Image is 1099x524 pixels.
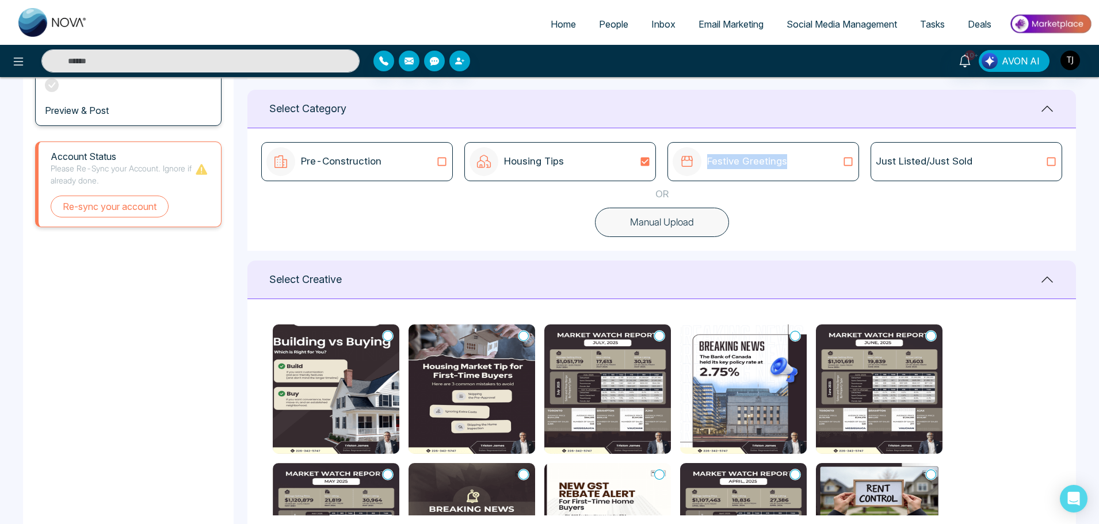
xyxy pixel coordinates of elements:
h1: Account Status [51,151,194,162]
img: Buying your first home Dont make these rookie mistakes (40).png [409,324,535,454]
img: Bank of Canada Interest Rate Held Steady (39).png [680,324,807,454]
img: June Market Report (57).png [816,324,942,454]
img: Nova CRM Logo [18,8,87,37]
span: 10+ [965,50,975,60]
a: Social Media Management [775,13,909,35]
p: OR [655,187,669,202]
h1: Select Creative [269,273,342,286]
p: Please Re-Sync your Account. Ignore if already done. [51,162,194,186]
button: AVON AI [979,50,1050,72]
img: Market-place.gif [1009,11,1092,37]
h1: Select Category [269,102,346,115]
p: Just Listed/Just Sold [876,154,972,169]
p: Pre-Construction [301,154,381,169]
span: Tasks [920,18,945,30]
a: Tasks [909,13,956,35]
img: Lead Flow [982,53,998,69]
h3: Preview & Post [45,105,109,116]
span: Home [551,18,576,30]
img: icon [266,147,295,176]
button: Re-sync your account [51,196,169,217]
img: Market Report July Trends (40).png [544,324,671,454]
a: Home [539,13,587,35]
span: Email Marketing [699,18,764,30]
div: Open Intercom Messenger [1060,485,1087,512]
button: Manual Upload [595,208,729,238]
span: Deals [968,18,991,30]
a: Deals [956,13,1003,35]
p: Festive Greetings [707,154,787,169]
img: User Avatar [1060,51,1080,70]
p: Housing Tips [504,154,564,169]
img: Building vs Buying Whats the Right Choice for You (51).png [273,324,399,454]
a: 10+ [951,50,979,70]
a: Inbox [640,13,687,35]
span: AVON AI [1002,54,1040,68]
img: icon [470,147,498,176]
a: People [587,13,640,35]
img: icon [673,147,701,176]
a: Email Marketing [687,13,775,35]
span: Inbox [651,18,676,30]
span: People [599,18,628,30]
span: Social Media Management [787,18,897,30]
